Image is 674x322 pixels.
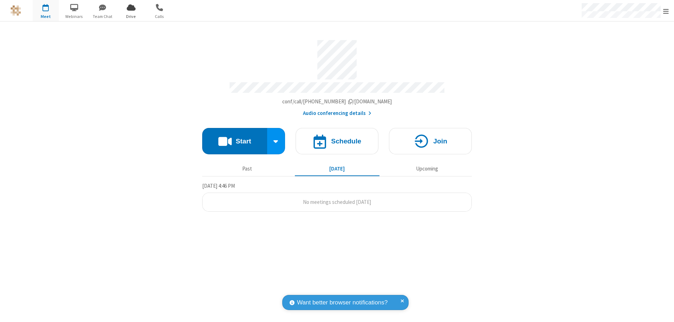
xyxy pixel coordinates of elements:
[61,13,87,20] span: Webinars
[296,128,378,154] button: Schedule
[385,162,469,175] button: Upcoming
[236,138,251,144] h4: Start
[282,98,392,106] button: Copy my meeting room linkCopy my meeting room link
[433,138,447,144] h4: Join
[146,13,173,20] span: Calls
[303,109,371,117] button: Audio conferencing details
[202,182,472,212] section: Today's Meetings
[389,128,472,154] button: Join
[303,199,371,205] span: No meetings scheduled [DATE]
[202,182,235,189] span: [DATE] 4:46 PM
[90,13,116,20] span: Team Chat
[118,13,144,20] span: Drive
[202,35,472,117] section: Account details
[267,128,285,154] div: Start conference options
[205,162,290,175] button: Past
[295,162,379,175] button: [DATE]
[11,5,21,16] img: QA Selenium DO NOT DELETE OR CHANGE
[331,138,361,144] h4: Schedule
[282,98,392,105] span: Copy my meeting room link
[202,128,267,154] button: Start
[33,13,59,20] span: Meet
[297,298,388,307] span: Want better browser notifications?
